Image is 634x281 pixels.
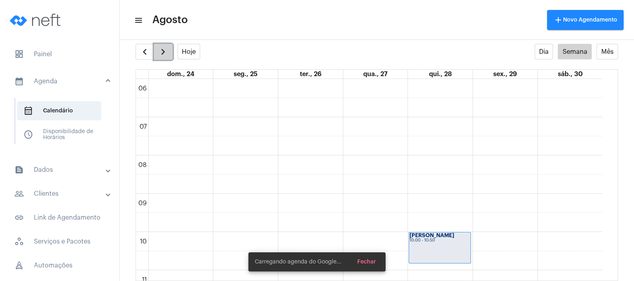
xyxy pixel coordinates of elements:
button: Dia [535,44,553,59]
mat-icon: sidenav icon [14,165,24,175]
div: 06 [137,85,148,92]
mat-icon: add [553,15,563,25]
a: 30 de agosto de 2025 [556,70,584,79]
div: 10 [138,238,148,245]
span: Painel [8,45,111,64]
span: sidenav icon [24,130,33,140]
a: 27 de agosto de 2025 [362,70,389,79]
button: Semana Anterior [136,44,154,60]
mat-icon: sidenav icon [134,16,142,25]
div: sidenav iconAgenda [5,94,119,155]
a: 28 de agosto de 2025 [427,70,453,79]
div: 09 [137,200,148,207]
span: Disponibilidade de Horários [17,125,101,144]
span: Serviços e Pacotes [8,232,111,251]
strong: [PERSON_NAME] [410,233,454,238]
mat-icon: sidenav icon [14,213,24,222]
img: logo-neft-novo-2.png [6,4,66,36]
div: 10:00 - 10:50 [410,238,470,243]
button: Próximo Semana [154,44,173,60]
a: 26 de agosto de 2025 [298,70,323,79]
mat-panel-title: Clientes [14,189,106,198]
mat-expansion-panel-header: sidenav iconAgenda [5,69,119,94]
mat-icon: sidenav icon [14,77,24,86]
span: sidenav icon [14,49,24,59]
mat-expansion-panel-header: sidenav iconDados [5,160,119,179]
a: 24 de agosto de 2025 [165,70,196,79]
span: Carregando agenda do Google... [255,258,341,266]
div: 08 [137,161,148,169]
span: Link de Agendamento [8,208,111,227]
mat-expansion-panel-header: sidenav iconClientes [5,184,119,203]
button: Fechar [351,255,382,269]
button: Semana [558,44,592,59]
span: sidenav icon [24,106,33,116]
mat-panel-title: Agenda [14,77,106,86]
span: Automações [8,256,111,275]
div: 07 [138,123,148,130]
span: sidenav icon [14,261,24,270]
span: Novo Agendamento [553,17,617,23]
span: Fechar [357,259,376,265]
span: Calendário [17,101,101,120]
button: Novo Agendamento [547,10,624,30]
a: 25 de agosto de 2025 [232,70,259,79]
button: Mês [597,44,618,59]
span: Agosto [152,14,188,26]
span: sidenav icon [14,237,24,246]
mat-panel-title: Dados [14,165,106,175]
a: 29 de agosto de 2025 [492,70,518,79]
mat-icon: sidenav icon [14,189,24,198]
button: Hoje [177,44,201,59]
